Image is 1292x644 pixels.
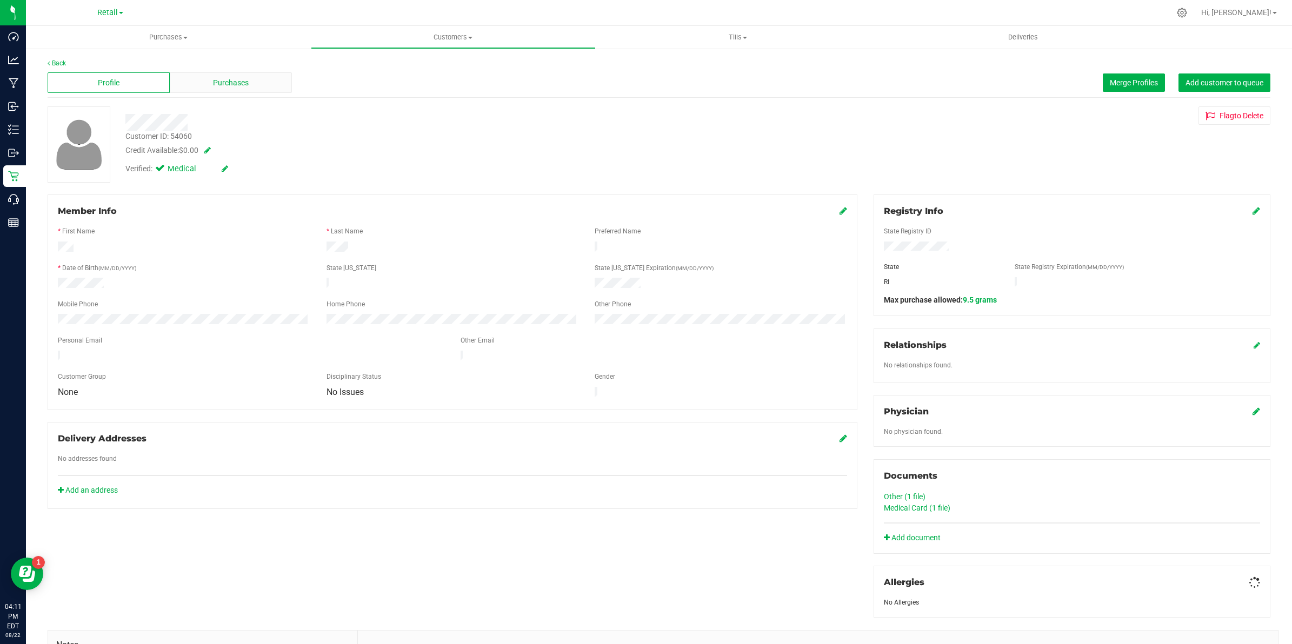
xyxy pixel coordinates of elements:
inline-svg: Inventory [8,124,19,135]
iframe: Resource center [11,558,43,590]
span: Retail [97,8,118,17]
a: Deliveries [881,26,1166,49]
a: Add document [884,532,946,544]
inline-svg: Retail [8,171,19,182]
span: Allergies [884,577,924,587]
span: Member Info [58,206,117,216]
div: Verified: [125,163,228,175]
span: Add customer to queue [1186,78,1263,87]
label: First Name [62,226,95,236]
a: Add an address [58,486,118,494]
p: 08/22 [5,631,21,639]
p: 04:11 PM EDT [5,602,21,631]
label: State [US_STATE] [327,263,376,273]
span: No physician found. [884,428,943,435]
label: No addresses found [58,454,117,464]
label: State Registry Expiration [1015,262,1124,272]
a: Tills [596,26,881,49]
span: (MM/DD/YYYY) [1086,264,1124,270]
label: No relationships found. [884,360,953,370]
span: Physician [884,406,929,417]
label: State [US_STATE] Expiration [595,263,714,273]
inline-svg: Inbound [8,101,19,112]
span: Registry Info [884,206,943,216]
div: Manage settings [1175,8,1189,18]
span: Purchases [213,77,249,89]
span: $0.00 [179,146,198,155]
span: Documents [884,471,937,481]
span: Purchases [26,32,311,42]
a: Other (1 file) [884,492,925,501]
iframe: Resource center unread badge [32,556,45,569]
inline-svg: Analytics [8,55,19,65]
img: user-icon.png [51,117,108,172]
a: Back [48,59,66,67]
inline-svg: Reports [8,217,19,228]
label: Customer Group [58,372,106,381]
button: Add customer to queue [1178,73,1270,92]
a: Medical Card (1 file) [884,504,950,512]
label: Other Phone [595,299,631,309]
span: No Issues [327,387,364,397]
span: 9.5 grams [963,296,997,304]
a: Customers [311,26,596,49]
label: Other Email [461,336,495,345]
label: Preferred Name [595,226,641,236]
inline-svg: Dashboard [8,31,19,42]
label: Date of Birth [62,263,136,273]
span: Deliveries [994,32,1053,42]
span: Hi, [PERSON_NAME]! [1201,8,1271,17]
inline-svg: Manufacturing [8,78,19,89]
inline-svg: Outbound [8,147,19,158]
div: RI [876,277,1007,287]
a: Purchases [26,26,311,49]
span: Merge Profiles [1110,78,1158,87]
span: (MM/DD/YYYY) [98,265,136,271]
span: Profile [98,77,119,89]
span: Relationships [884,340,947,350]
label: Disciplinary Status [327,372,381,381]
span: Max purchase allowed: [884,296,997,304]
span: None [58,387,78,397]
inline-svg: Call Center [8,194,19,205]
label: Personal Email [58,336,102,345]
label: Gender [595,372,615,381]
label: Last Name [331,226,363,236]
span: Tills [596,32,880,42]
span: (MM/DD/YYYY) [676,265,714,271]
div: Credit Available: [125,145,729,156]
label: Mobile Phone [58,299,98,309]
label: State Registry ID [884,226,931,236]
span: Delivery Addresses [58,433,146,444]
button: Flagto Delete [1198,106,1270,125]
div: State [876,262,1007,272]
label: Home Phone [327,299,365,309]
span: Medical [168,163,211,175]
div: No Allergies [884,598,1260,607]
span: Customers [311,32,595,42]
div: Customer ID: 54060 [125,131,192,142]
button: Merge Profiles [1103,73,1165,92]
